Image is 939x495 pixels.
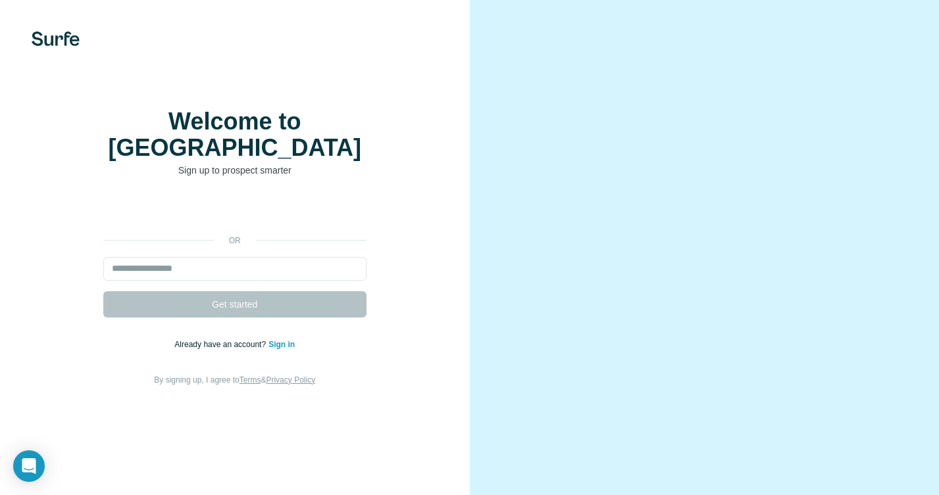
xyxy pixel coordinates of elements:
[240,375,261,385] a: Terms
[103,108,367,161] h1: Welcome to [GEOGRAPHIC_DATA]
[268,340,295,349] a: Sign in
[103,164,367,177] p: Sign up to prospect smarter
[154,375,315,385] span: By signing up, I agree to &
[266,375,315,385] a: Privacy Policy
[13,450,45,482] div: Open Intercom Messenger
[32,32,80,46] img: Surfe's logo
[97,197,373,225] iframe: Sign in with Google Button
[174,340,268,349] span: Already have an account?
[214,235,256,247] p: or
